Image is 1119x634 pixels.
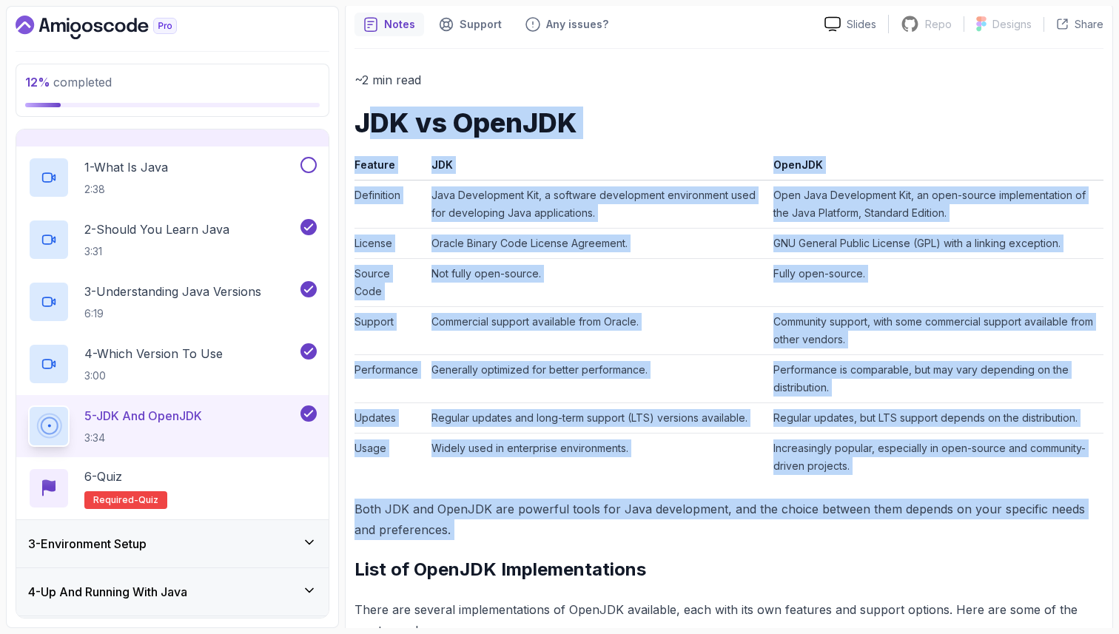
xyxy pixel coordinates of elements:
p: 5 - JDK And OpenJDK [84,407,202,425]
td: Increasingly popular, especially in open-source and community-driven projects. [767,433,1104,481]
a: Slides [813,16,888,32]
p: 2 - Should You Learn Java [84,220,229,238]
th: OpenJDK [767,155,1104,181]
td: Source Code [354,258,426,306]
td: Updates [354,402,426,433]
p: 6:19 [84,306,261,321]
h3: 4 - Up And Running With Java [28,583,187,601]
h3: 3 - Environment Setup [28,535,147,553]
td: Not fully open-source. [426,258,767,306]
p: 3 - Understanding Java Versions [84,283,261,300]
td: Commercial support available from Oracle. [426,306,767,354]
td: Support [354,306,426,354]
p: Share [1075,17,1103,32]
td: License [354,228,426,258]
p: 1 - What Is Java [84,158,168,176]
p: Slides [847,17,876,32]
button: 5-JDK And OpenJDK3:34 [28,405,317,447]
td: Community support, with some commercial support available from other vendors. [767,306,1104,354]
th: Feature [354,155,426,181]
button: 3-Understanding Java Versions6:19 [28,281,317,323]
td: Java Development Kit, a software development environment used for developing Java applications. [426,180,767,228]
h1: JDK vs OpenJDK [354,108,1103,138]
td: Performance [354,354,426,402]
button: Feedback button [517,13,617,36]
span: 12 % [25,75,50,90]
button: 6-QuizRequired-quiz [28,468,317,509]
p: 6 - Quiz [84,468,122,485]
p: 3:00 [84,368,223,383]
button: 4-Up And Running With Java [16,568,329,616]
td: GNU General Public License (GPL) with a linking exception. [767,228,1104,258]
p: 3:31 [84,244,229,259]
p: Any issues? [546,17,608,32]
td: Generally optimized for better performance. [426,354,767,402]
button: 2-Should You Learn Java3:31 [28,219,317,260]
p: Notes [384,17,415,32]
td: Regular updates, but LTS support depends on the distribution. [767,402,1104,433]
p: Designs [992,17,1032,32]
h2: List of OpenJDK Implementations [354,558,1103,581]
p: Repo [925,17,952,32]
p: 3:34 [84,431,202,445]
td: Regular updates and long-term support (LTS) versions available. [426,402,767,433]
p: ~2 min read [354,70,1103,90]
td: Open Java Development Kit, an open-source implementation of the Java Platform, Standard Edition. [767,180,1104,228]
button: Share [1044,17,1103,32]
td: Definition [354,180,426,228]
p: 2:38 [84,182,168,197]
button: 3-Environment Setup [16,520,329,567]
span: completed [25,75,112,90]
button: notes button [354,13,424,36]
p: 4 - Which Version To Use [84,345,223,362]
span: Required- [93,494,138,506]
button: Support button [430,13,511,36]
td: Performance is comparable, but may vary depending on the distribution. [767,354,1104,402]
a: Dashboard [16,16,211,39]
td: Oracle Binary Code License Agreement. [426,228,767,258]
p: Both JDK and OpenJDK are powerful tools for Java development, and the choice between them depends... [354,499,1103,540]
th: JDK [426,155,767,181]
td: Usage [354,433,426,481]
td: Fully open-source. [767,258,1104,306]
td: Widely used in enterprise environments. [426,433,767,481]
button: 4-Which Version To Use3:00 [28,343,317,385]
p: Support [460,17,502,32]
button: 1-What Is Java2:38 [28,157,317,198]
span: quiz [138,494,158,506]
